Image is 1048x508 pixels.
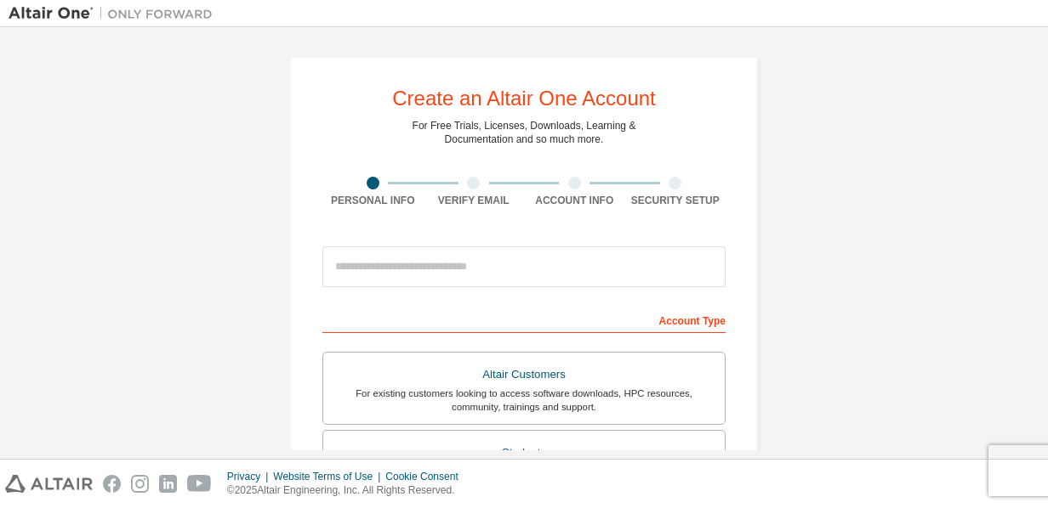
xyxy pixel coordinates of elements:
[333,441,715,465] div: Students
[159,475,177,493] img: linkedin.svg
[227,483,469,498] p: © 2025 Altair Engineering, Inc. All Rights Reserved.
[424,194,525,207] div: Verify Email
[524,194,625,207] div: Account Info
[103,475,121,493] img: facebook.svg
[385,470,468,483] div: Cookie Consent
[625,194,726,207] div: Security Setup
[413,119,636,146] div: For Free Trials, Licenses, Downloads, Learning & Documentation and so much more.
[5,475,93,493] img: altair_logo.svg
[131,475,149,493] img: instagram.svg
[333,363,715,387] div: Altair Customers
[392,88,656,109] div: Create an Altair One Account
[322,306,726,333] div: Account Type
[333,387,715,414] div: For existing customers looking to access software downloads, HPC resources, community, trainings ...
[273,470,385,483] div: Website Terms of Use
[227,470,273,483] div: Privacy
[9,5,221,22] img: Altair One
[322,194,424,207] div: Personal Info
[187,475,212,493] img: youtube.svg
